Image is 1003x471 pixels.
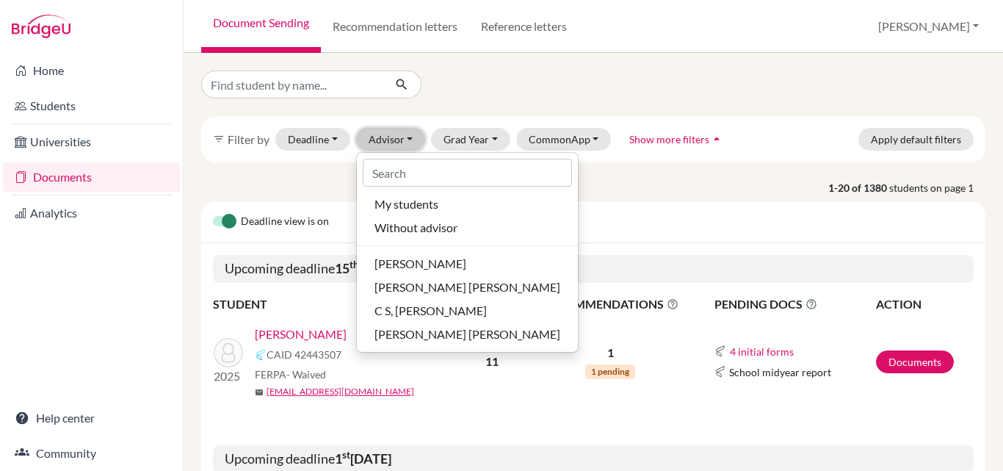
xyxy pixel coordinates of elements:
a: Help center [3,403,180,433]
button: Show more filtersarrow_drop_up [617,128,736,151]
button: [PERSON_NAME] [PERSON_NAME] [357,276,578,299]
button: Without advisor [357,216,578,240]
span: School midyear report [729,364,831,380]
p: 2025 [214,367,243,385]
i: filter_list [213,133,225,145]
span: CAID 42443507 [267,347,341,362]
button: 4 initial forms [729,343,794,360]
a: [PERSON_NAME] [255,326,347,343]
img: Common App logo [714,345,726,357]
a: Home [3,56,180,85]
img: Bridge-U [12,15,70,38]
a: Documents [876,350,954,373]
span: PENDING DOCS [714,295,875,313]
button: Apply default filters [858,128,974,151]
input: Search [363,159,572,187]
img: Common App logo [255,349,267,361]
span: - Waived [286,368,326,381]
strong: 1-20 of 1380 [828,180,889,195]
a: Documents [3,162,180,192]
sup: th [350,259,359,270]
b: 1 [DATE] [335,450,391,467]
button: Advisor [356,128,426,151]
span: Without advisor [374,219,457,237]
th: STUDENT [213,295,442,314]
th: ACTION [875,295,974,314]
span: FERPA [255,367,326,382]
span: [PERSON_NAME] [374,255,466,273]
img: Common App logo [714,366,726,378]
a: [EMAIL_ADDRESS][DOMAIN_NAME] [267,385,414,398]
span: 1 pending [585,364,635,379]
button: [PERSON_NAME] [872,12,985,40]
button: Deadline [275,128,350,151]
i: arrow_drop_up [709,132,724,146]
a: Students [3,91,180,121]
img: RAHMAN, MORSHEDUR [214,338,243,367]
span: [PERSON_NAME] [PERSON_NAME] [374,278,560,296]
span: Deadline view is on [241,213,329,231]
button: [PERSON_NAME] [PERSON_NAME] [357,323,578,346]
b: 11 [485,354,499,368]
a: Analytics [3,198,180,228]
span: My students [374,195,438,213]
h5: Upcoming deadline [213,255,974,283]
span: RECOMMENDATIONS [543,295,678,313]
sup: st [342,449,350,461]
button: C S, [PERSON_NAME] [357,299,578,323]
p: 1 [543,344,678,362]
span: [PERSON_NAME] [PERSON_NAME] [374,326,560,343]
a: Universities [3,127,180,157]
button: Grad Year [431,128,510,151]
div: Advisor [356,152,579,353]
input: Find student by name... [201,71,383,98]
a: Community [3,439,180,468]
span: mail [255,388,264,397]
b: 15 [DATE] [335,260,400,276]
span: Show more filters [629,133,709,145]
span: students on page 1 [889,180,985,195]
span: Filter by [228,132,269,146]
button: [PERSON_NAME] [357,252,578,276]
button: CommonApp [516,128,612,151]
button: My students [357,193,578,216]
span: C S, [PERSON_NAME] [374,302,487,320]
